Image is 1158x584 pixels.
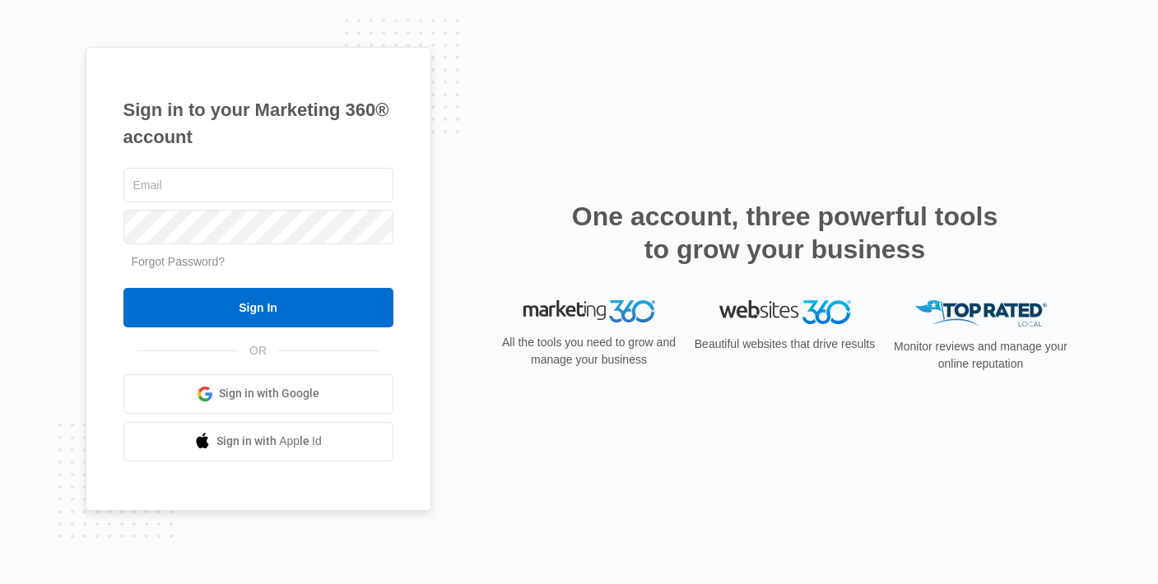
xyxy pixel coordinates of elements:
[123,288,393,327] input: Sign In
[123,422,393,461] a: Sign in with Apple Id
[523,300,655,323] img: Marketing 360
[719,300,851,324] img: Websites 360
[132,255,226,268] a: Forgot Password?
[219,385,319,402] span: Sign in with Google
[216,433,322,450] span: Sign in with Apple Id
[889,338,1073,373] p: Monitor reviews and manage your online reputation
[238,342,278,359] span: OR
[693,336,877,353] p: Beautiful websites that drive results
[123,96,393,151] h1: Sign in to your Marketing 360® account
[123,168,393,202] input: Email
[567,200,1003,266] h2: One account, three powerful tools to grow your business
[497,334,681,368] p: All the tools you need to grow and manage your business
[915,300,1047,327] img: Top Rated Local
[123,374,393,414] a: Sign in with Google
